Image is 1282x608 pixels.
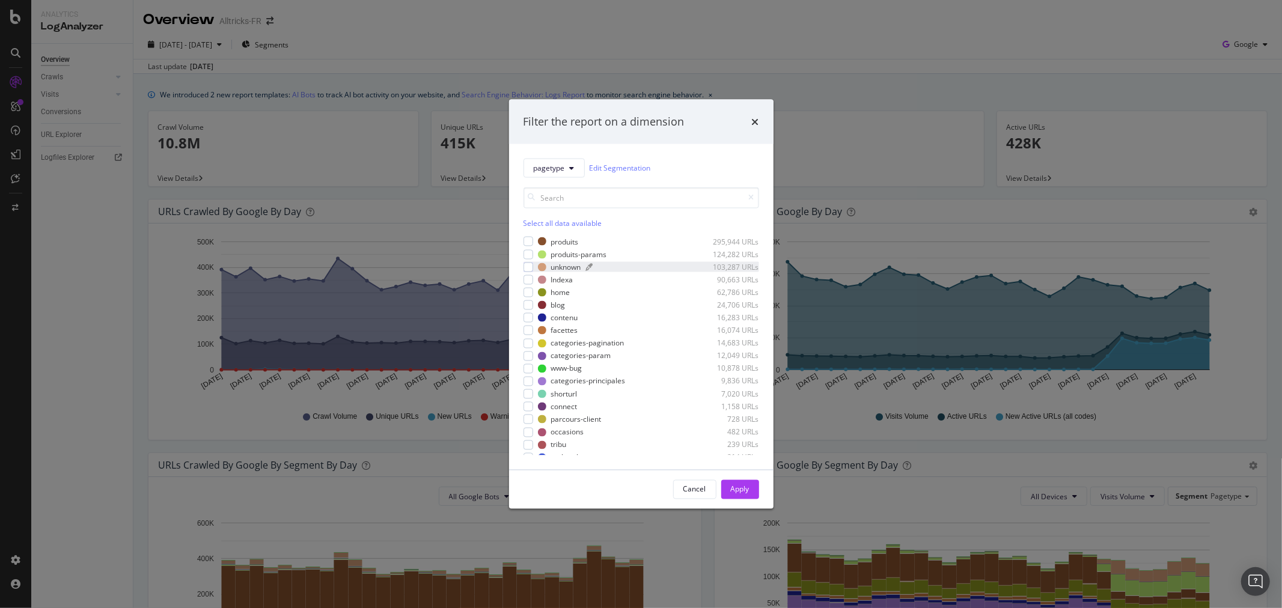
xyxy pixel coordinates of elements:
div: 24,706 URLs [700,300,759,310]
button: Apply [721,479,759,499]
div: 62,786 URLs [700,287,759,297]
div: categories-param [551,351,611,361]
div: Open Intercom Messenger [1241,567,1270,596]
div: blog [551,300,566,310]
button: Cancel [673,479,716,499]
div: 124,282 URLs [700,249,759,260]
div: Apply [731,484,749,494]
div: 728 URLs [700,414,759,424]
div: modal [509,100,774,509]
div: home [551,287,570,297]
span: pagetype [534,163,565,173]
div: 10,878 URLs [700,363,759,374]
input: Search [523,187,759,208]
a: Edit Segmentation [590,162,651,174]
div: www-bug [551,363,582,374]
div: connect [551,401,578,412]
div: facettes [551,325,578,335]
div: 9,836 URLs [700,376,759,386]
div: 16,283 URLs [700,312,759,323]
div: 90,663 URLs [700,275,759,285]
div: categories-pagination [551,338,624,348]
div: produits [551,236,579,246]
div: times [752,114,759,130]
div: 103,287 URLs [700,262,759,272]
div: 295,944 URLs [700,236,759,246]
div: shorturl [551,389,578,399]
div: Indexa [551,275,573,285]
div: Cancel [683,484,706,494]
div: Filter the report on a dimension [523,114,685,130]
div: produits-params [551,249,607,260]
div: categories-principales [551,376,626,386]
div: parcours-client [551,414,602,424]
div: occasions [551,427,584,437]
div: 14,683 URLs [700,338,759,348]
div: 214 URLs [700,452,759,463]
div: 16,074 URLs [700,325,759,335]
div: tribu [551,440,567,450]
div: Select all data available [523,217,759,228]
div: 482 URLs [700,427,759,437]
button: pagetype [523,158,585,177]
div: 239 URLs [700,440,759,450]
div: 7,020 URLs [700,389,759,399]
div: unknown [551,262,581,272]
div: contenu [551,312,578,323]
div: recherche [551,452,585,463]
div: 1,158 URLs [700,401,759,412]
div: 12,049 URLs [700,351,759,361]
